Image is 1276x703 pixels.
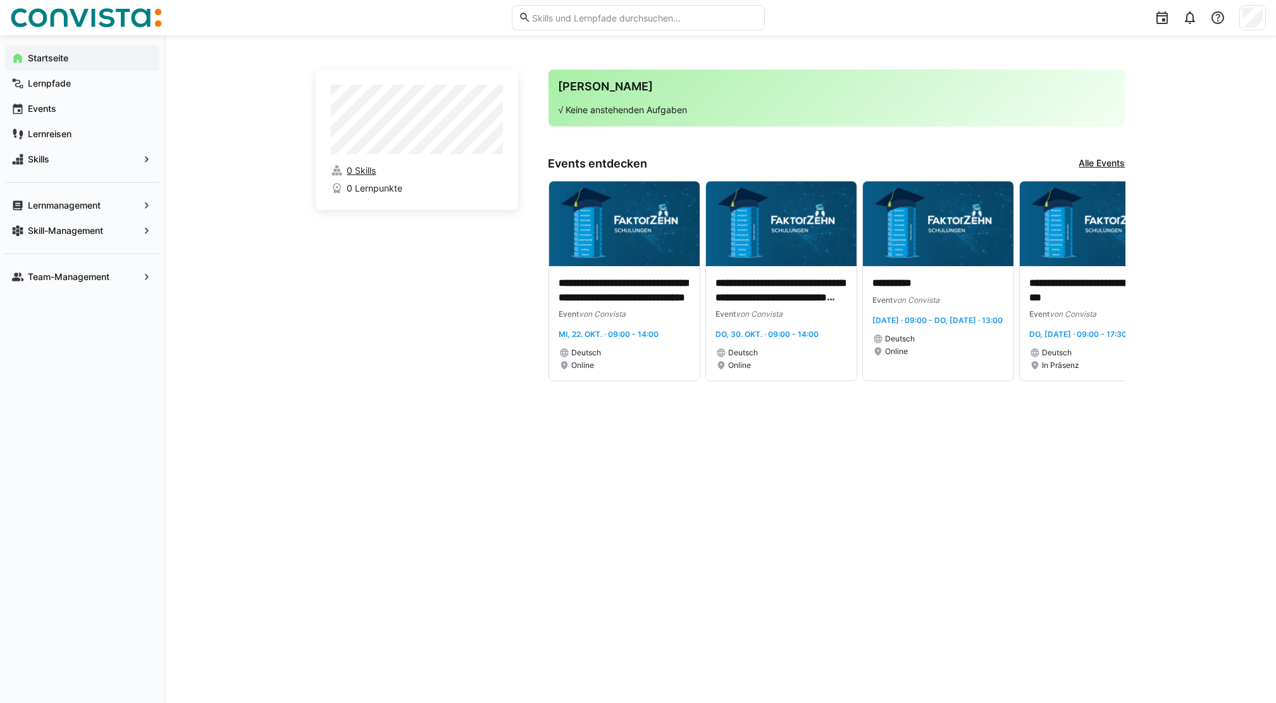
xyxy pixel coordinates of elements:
span: von Convista [579,309,626,319]
span: In Präsenz [1043,360,1080,370]
span: Event [559,309,579,319]
h3: [PERSON_NAME] [559,80,1115,94]
a: Alle Events [1079,157,1125,171]
img: image [863,181,1013,266]
span: Do, [DATE] · 09:00 - 17:30 [1030,329,1127,339]
span: Event [1030,309,1050,319]
span: Deutsch [886,334,915,344]
p: √ Keine anstehenden Aufgaben [559,104,1115,116]
span: Deutsch [1043,348,1072,358]
a: 0 Skills [331,164,503,177]
span: Mi, 22. Okt. · 09:00 - 14:00 [559,329,659,339]
span: 0 Lernpunkte [347,182,402,195]
span: von Convista [1050,309,1097,319]
span: [DATE] · 09:00 - Do, [DATE] · 13:00 [873,315,1003,325]
span: Event [716,309,736,319]
img: image [706,181,857,266]
span: von Convista [893,295,940,305]
span: Event [873,295,893,305]
h3: Events entdecken [548,157,648,171]
span: von Convista [736,309,783,319]
span: Deutsch [729,348,759,358]
img: image [549,181,700,266]
span: Online [572,360,595,370]
span: Deutsch [572,348,602,358]
span: Do, 30. Okt. · 09:00 - 14:00 [716,329,819,339]
input: Skills und Lernpfade durchsuchen… [531,12,757,23]
img: image [1020,181,1170,266]
span: Online [729,360,752,370]
span: 0 Skills [347,164,376,177]
span: Online [886,346,908,357]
